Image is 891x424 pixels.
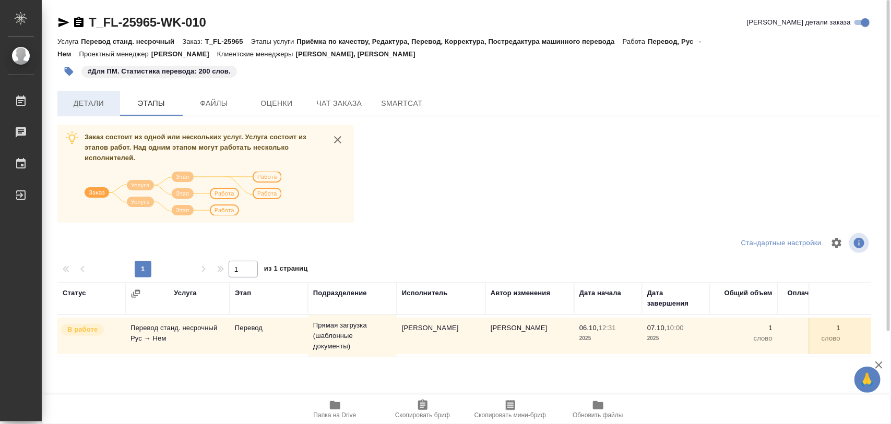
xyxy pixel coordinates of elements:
button: Скопировать мини-бриф [467,395,554,424]
p: 10:00 [667,324,684,332]
span: Посмотреть информацию [849,233,871,253]
span: Заказ состоит из одной или нескольких услуг. Услуга состоит из этапов работ. Над одним этапом мог... [85,133,306,162]
span: Папка на Drive [314,411,357,419]
button: close [330,132,346,148]
span: Чат заказа [314,97,364,110]
button: 🙏 [854,367,881,393]
div: Подразделение [313,288,367,298]
p: В работе [67,324,98,335]
div: Дата завершения [647,288,705,309]
div: Статус [63,288,86,298]
p: Услуга [57,38,81,45]
p: слово [783,333,840,344]
span: Этапы [126,97,176,110]
p: T_FL-25965 [205,38,251,45]
button: Папка на Drive [291,395,379,424]
div: split button [739,235,824,251]
p: Заказ: [182,38,205,45]
span: из 1 страниц [264,262,308,277]
div: Автор изменения [491,288,550,298]
p: 07.10, [647,324,667,332]
div: Исполнитель [402,288,448,298]
p: 2025 [647,333,705,344]
p: Клиентские менеджеры [217,50,296,58]
p: Этапы услуги [251,38,297,45]
td: [PERSON_NAME] [485,318,574,354]
p: 1 [715,323,773,333]
p: #Для ПМ. Статистика перевода: 200 слов. [88,66,231,77]
td: Прямая загрузка (шаблонные документы) [308,315,397,357]
td: [PERSON_NAME] [397,318,485,354]
p: Проектный менеджер [79,50,151,58]
div: Общий объем [724,288,773,298]
button: Добавить тэг [57,60,80,83]
span: 🙏 [859,369,876,391]
p: Приёмка по качеству, Редактура, Перевод, Корректура, Постредактура машинного перевода [296,38,622,45]
span: Оценки [252,97,302,110]
p: слово [715,333,773,344]
div: Этап [235,288,251,298]
p: 1 [783,323,840,333]
td: Перевод станд. несрочный Рус → Нем [125,318,230,354]
span: [PERSON_NAME] детали заказа [747,17,851,28]
button: Обновить файлы [554,395,642,424]
p: 2025 [579,333,637,344]
span: Скопировать бриф [395,411,450,419]
p: [PERSON_NAME], [PERSON_NAME] [296,50,423,58]
span: Скопировать мини-бриф [474,411,546,419]
p: Работа [623,38,648,45]
p: 12:31 [599,324,616,332]
span: Для ПМ. Статистика перевода: 200 слов. [80,66,238,75]
button: Скопировать бриф [379,395,467,424]
div: Дата начала [579,288,621,298]
button: Сгруппировать [130,288,141,299]
p: [PERSON_NAME] [151,50,217,58]
span: Обновить файлы [573,411,623,419]
p: Перевод станд. несрочный [81,38,182,45]
div: Услуга [174,288,196,298]
span: Настроить таблицу [824,231,849,256]
p: 06.10, [579,324,599,332]
span: SmartCat [377,97,427,110]
span: Детали [64,97,114,110]
button: Скопировать ссылку [73,16,85,29]
span: Файлы [189,97,239,110]
div: Оплачиваемый объем [783,288,840,309]
button: Скопировать ссылку для ЯМессенджера [57,16,70,29]
p: Перевод [235,323,303,333]
a: T_FL-25965-WK-010 [89,15,206,29]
